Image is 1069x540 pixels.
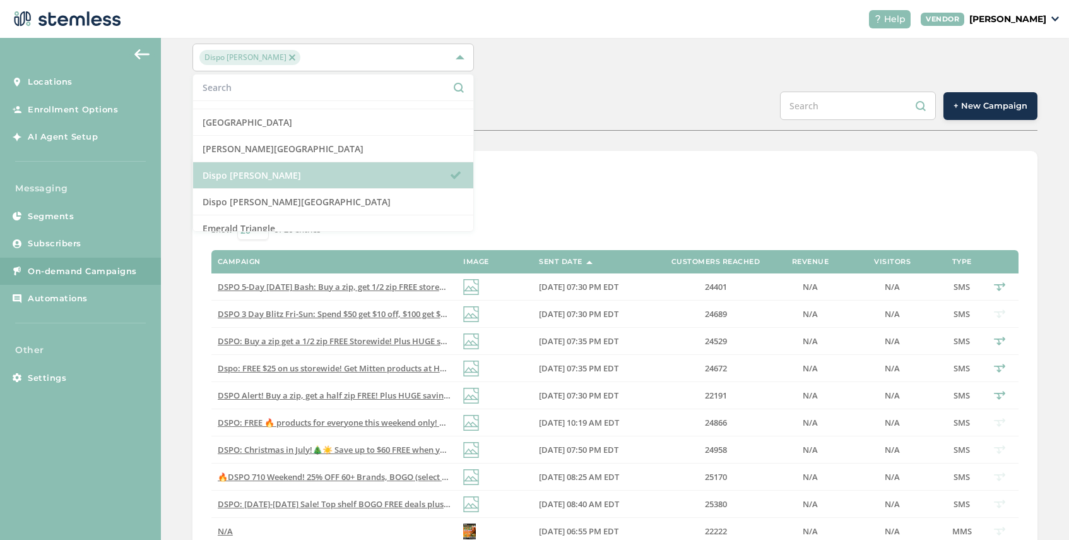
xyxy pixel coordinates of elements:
span: Locations [28,76,73,88]
label: N/A [785,526,836,537]
label: 22191 [659,390,772,401]
span: 24401 [705,281,727,292]
label: 08/17/2025 07:35 PM EDT [539,336,646,347]
span: MMS [952,525,972,537]
li: [GEOGRAPHIC_DATA] [193,109,473,136]
label: N/A [848,390,936,401]
span: SMS [954,363,970,374]
span: N/A [885,390,900,401]
label: SMS [949,336,974,347]
span: N/A [885,471,900,483]
span: 22191 [705,390,727,401]
span: SMS [954,281,970,292]
label: SMS [949,282,974,292]
span: N/A [885,363,900,374]
label: DSPO: Buy a zip get a 1/2 zip FREE Storewide! Plus HUGE savings on premier brands Mon - Wed! See ... [218,336,451,347]
span: Dispo [PERSON_NAME] [199,50,300,65]
label: N/A [848,417,936,428]
label: 24401 [659,282,772,292]
label: N/A [785,336,836,347]
span: SMS [954,444,970,455]
label: 🔥DSPO 710 Weekend! 25% OFF 60+ Brands, BOGO (select items), 20% off all accessories! 7/10-7/13 on... [218,472,451,483]
span: N/A [803,444,818,455]
span: N/A [803,498,818,510]
label: N/A [218,526,451,537]
label: N/A [848,363,936,374]
span: 🔥DSPO 710 Weekend! 25% OFF 60+ Brands, BOGO (select items), 20% off all accessories! 7/10-7/13 on... [218,471,699,483]
span: Automations [28,292,88,305]
span: AI Agent Setup [28,131,98,143]
label: SMS [949,417,974,428]
span: N/A [803,417,818,428]
label: 08/07/2025 07:35 PM EDT [539,363,646,374]
span: N/A [885,444,900,455]
label: 08/27/2025 07:30 PM EDT [539,282,646,292]
span: 25380 [705,498,727,510]
span: N/A [803,390,818,401]
label: N/A [785,390,836,401]
label: 24689 [659,309,772,320]
label: Type [952,258,972,266]
label: Customers Reached [671,258,760,266]
img: icon-sort-1e1d7615.svg [586,261,593,264]
span: N/A [885,498,900,510]
span: 22222 [705,525,727,537]
img: icon-img-d887fa0c.svg [463,388,479,404]
span: Help [884,13,906,26]
img: icon-img-d887fa0c.svg [463,469,479,485]
label: 07/25/2025 10:19 AM EDT [539,417,646,428]
span: 24529 [705,335,727,347]
label: N/A [848,309,936,320]
label: DSPO 5-Day Labor Day Bash: Buy a zip, get 1/2 zip FREE storewide + 40% off top 15 brands. Click l... [218,282,451,292]
span: DSPO 3 Day Blitz Fri-Sun: Spend $50 get $10 off, $100 get $20 off, $200 get $50 off! Over 100 dea... [218,308,701,320]
img: logo-dark-0685b13c.svg [10,6,121,32]
label: MMS [949,526,974,537]
label: 07/10/2025 08:25 AM EDT [539,472,646,483]
label: 24958 [659,445,772,455]
span: [DATE] 07:35 PM EDT [539,363,618,374]
span: N/A [803,471,818,483]
span: N/A [803,335,818,347]
label: N/A [848,499,936,510]
span: DSPO Alert! Buy a zip, get a half zip FREE! Plus HUGE savings on premier brands Thurs - Sun! See ... [218,390,717,401]
span: [DATE] 08:40 AM EDT [539,498,619,510]
span: 24689 [705,308,727,320]
img: MGIPkuTEnQYL1ciKUIcUhngFlQTGxOXxvB.jpg [463,524,476,539]
span: DSPO: FREE 🔥 products for everyone this weekend only! Plus Huge [PERSON_NAME] specials. Tap link ... [218,417,759,428]
span: 24866 [705,417,727,428]
label: Image [463,258,489,266]
label: DSPO: July 1st-5th Sale! Top shelf BOGO FREE deals plus up to 50% off top brands like Jeter and M... [218,499,451,510]
label: N/A [848,526,936,537]
span: 24958 [705,444,727,455]
span: Segments [28,210,74,223]
img: icon-img-d887fa0c.svg [463,279,479,295]
li: [PERSON_NAME][GEOGRAPHIC_DATA] [193,136,473,162]
iframe: Chat Widget [1006,479,1069,540]
span: [DATE] 07:30 PM EDT [539,390,618,401]
button: + New Campaign [943,92,1037,120]
label: N/A [785,445,836,455]
span: 24672 [705,363,727,374]
span: DSPO: [DATE]-[DATE] Sale! Top shelf BOGO FREE deals plus up to 50% off top brands like [PERSON_NA... [218,498,752,510]
label: Dspo: FREE $25 on us storewide! Get Mitten products at HUGE DISCOUNTS! OFFER Valid Fri–Sun. Reply... [218,363,451,374]
span: SMS [954,335,970,347]
span: DSPO: Buy a zip get a 1/2 zip FREE Storewide! Plus HUGE savings on premier brands Mon - Wed! See ... [218,335,729,347]
label: SMS [949,363,974,374]
label: DSPO 3 Day Blitz Fri-Sun: Spend $50 get $10 off, $100 get $20 off, $200 get $50 off! Over 100 dea... [218,309,451,320]
label: 07/03/2025 08:40 AM EDT [539,499,646,510]
span: + New Campaign [954,100,1027,112]
label: N/A [848,282,936,292]
span: Subscribers [28,237,81,250]
span: N/A [803,308,818,320]
li: Dispo [PERSON_NAME][GEOGRAPHIC_DATA] [193,189,473,215]
span: SMS [954,498,970,510]
span: N/A [803,525,818,537]
img: icon-img-d887fa0c.svg [463,333,479,349]
span: SMS [954,471,970,483]
label: SMS [949,309,974,320]
label: Campaign [218,258,261,266]
label: N/A [848,472,936,483]
label: 25170 [659,472,772,483]
span: [DATE] 07:30 PM EDT [539,308,618,320]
